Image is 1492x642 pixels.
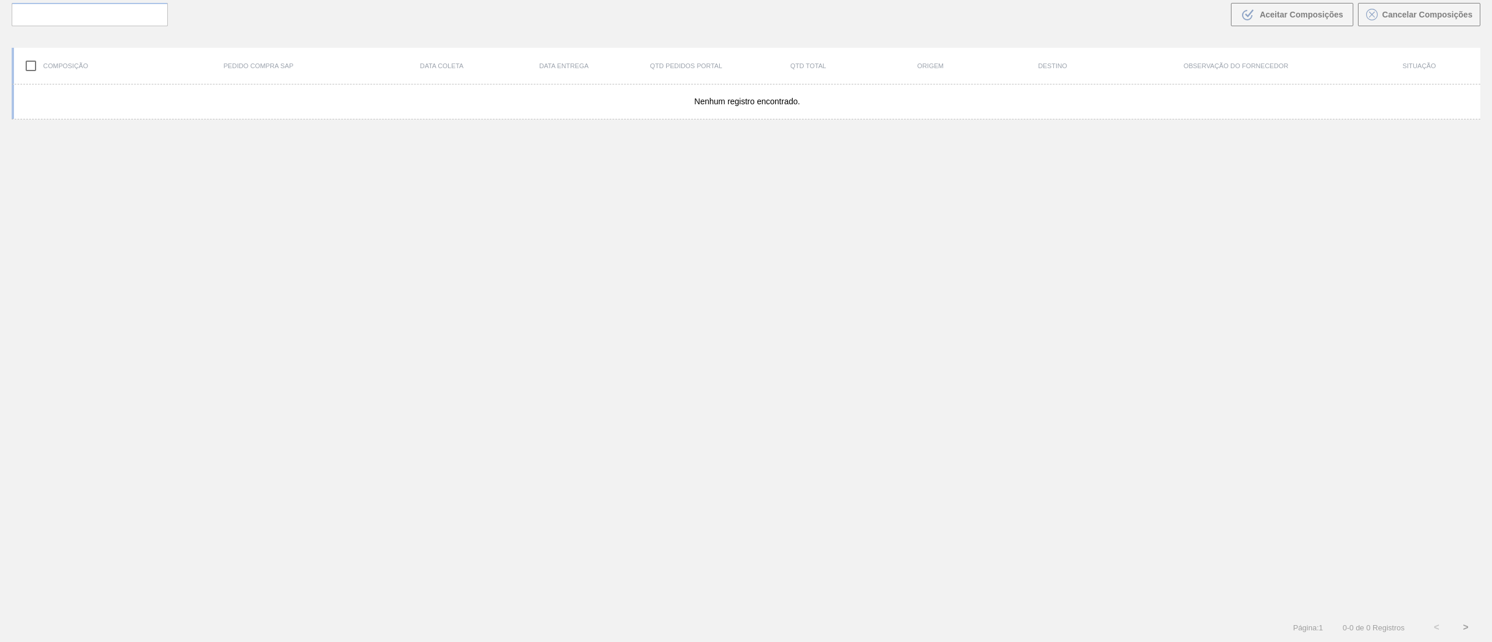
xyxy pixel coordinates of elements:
[136,62,381,69] div: Pedido Compra SAP
[1231,3,1353,26] button: Aceitar Composições
[991,62,1114,69] div: Destino
[1259,10,1343,19] span: Aceitar Composições
[1451,613,1480,642] button: >
[1358,62,1480,69] div: Situação
[503,62,625,69] div: Data entrega
[694,97,800,106] span: Nenhum registro encontrado.
[1382,10,1473,19] span: Cancelar Composições
[1340,623,1405,632] span: 0 - 0 de 0 Registros
[1293,623,1323,632] span: Página : 1
[870,62,992,69] div: Origem
[747,62,870,69] div: Qtd Total
[14,54,136,78] div: Composição
[625,62,747,69] div: Qtd Pedidos Portal
[1422,613,1451,642] button: <
[381,62,503,69] div: Data coleta
[1358,3,1480,26] button: Cancelar Composições
[1114,62,1358,69] div: Observação do Fornecedor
